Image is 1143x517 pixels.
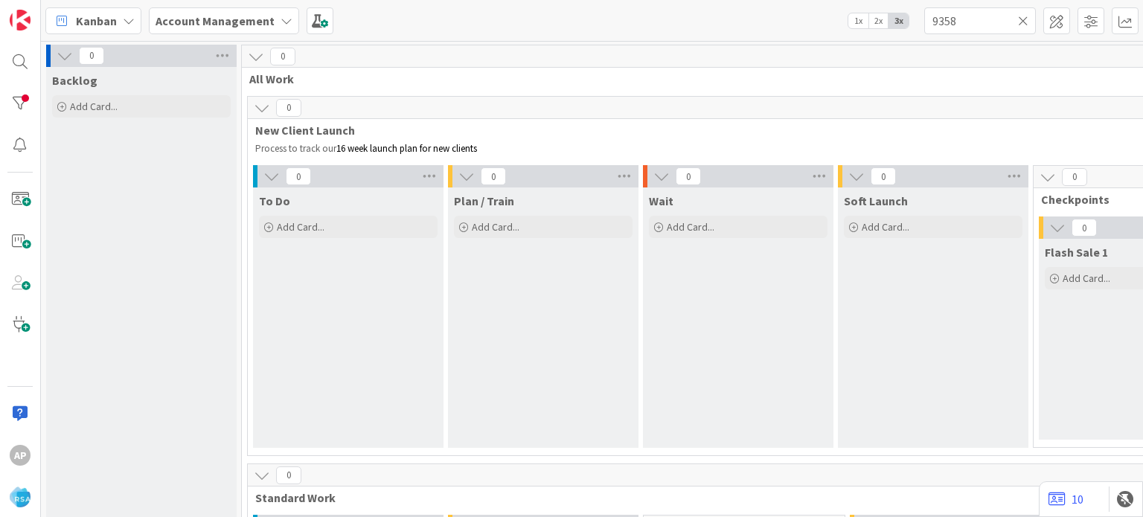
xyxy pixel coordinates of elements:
span: 0 [871,167,896,185]
span: 3x [889,13,909,28]
span: 16 week launch plan for new clients [336,142,477,155]
span: 0 [276,99,301,117]
span: 0 [1072,219,1097,237]
span: 1x [848,13,868,28]
img: avatar [10,487,31,507]
a: 10 [1048,490,1083,508]
span: Backlog [52,73,97,88]
span: 0 [676,167,701,185]
img: Visit kanbanzone.com [10,10,31,30]
span: 0 [1062,168,1087,186]
span: Plan / Train [454,193,514,208]
span: Add Card... [70,100,118,113]
div: Ap [10,445,31,466]
input: Quick Filter... [924,7,1036,34]
span: 0 [286,167,311,185]
span: Soft Launch [844,193,908,208]
span: 0 [270,48,295,65]
span: 0 [481,167,506,185]
span: Flash Sale 1 [1045,245,1108,260]
span: 0 [79,47,104,65]
span: Wait [649,193,673,208]
span: Add Card... [667,220,714,234]
span: Add Card... [862,220,909,234]
span: Add Card... [277,220,324,234]
span: 2x [868,13,889,28]
span: 0 [276,466,301,484]
span: Kanban [76,12,117,30]
b: Account Management [156,13,275,28]
span: Add Card... [1063,272,1110,285]
span: Add Card... [472,220,519,234]
span: To Do [259,193,290,208]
